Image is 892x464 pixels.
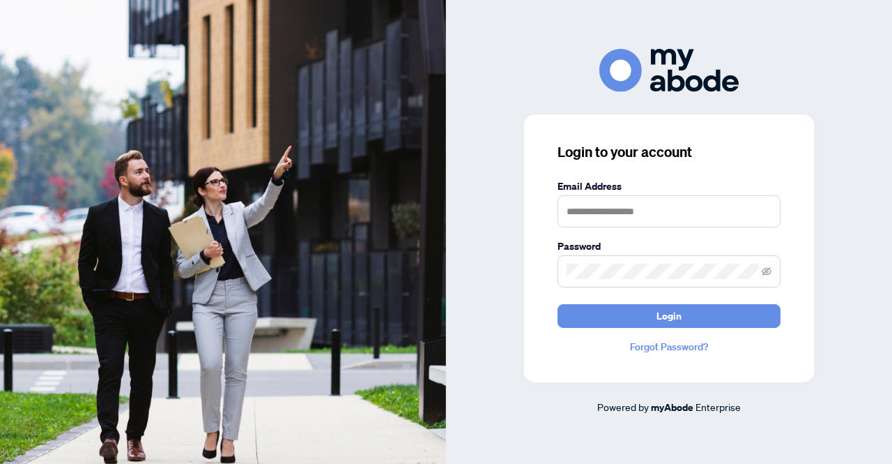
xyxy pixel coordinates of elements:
a: myAbode [651,400,693,415]
span: Powered by [597,401,649,413]
span: Login [656,305,682,327]
a: Forgot Password? [557,339,780,354]
h3: Login to your account [557,142,780,162]
button: Login [557,304,780,328]
span: eye-invisible [762,267,771,276]
label: Password [557,239,780,254]
img: ma-logo [599,49,739,91]
label: Email Address [557,179,780,194]
span: Enterprise [695,401,741,413]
